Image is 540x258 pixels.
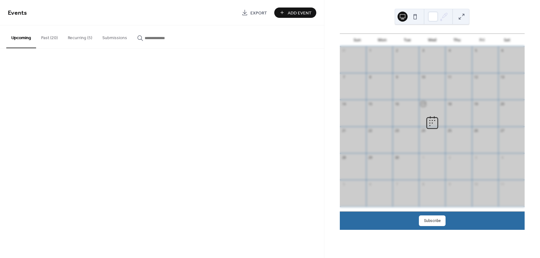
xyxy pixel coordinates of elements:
[394,128,399,133] div: 23
[342,101,346,106] div: 14
[500,48,505,53] div: 6
[394,101,399,106] div: 16
[342,155,346,160] div: 28
[342,48,346,53] div: 31
[474,101,479,106] div: 19
[421,75,425,80] div: 10
[394,155,399,160] div: 30
[97,25,132,48] button: Submissions
[500,155,505,160] div: 4
[474,75,479,80] div: 12
[421,182,425,186] div: 8
[370,34,395,46] div: Mon
[368,48,373,53] div: 1
[63,25,97,48] button: Recurring (5)
[421,128,425,133] div: 24
[342,128,346,133] div: 21
[419,215,446,226] button: Subscribe
[447,128,452,133] div: 25
[447,101,452,106] div: 18
[237,8,272,18] a: Export
[447,182,452,186] div: 9
[500,75,505,80] div: 13
[474,48,479,53] div: 5
[420,34,445,46] div: Wed
[421,101,425,106] div: 17
[447,75,452,80] div: 11
[368,101,373,106] div: 15
[274,8,316,18] button: Add Event
[8,7,27,19] span: Events
[394,75,399,80] div: 9
[500,101,505,106] div: 20
[250,10,267,16] span: Export
[6,25,36,48] button: Upcoming
[345,34,370,46] div: Sun
[495,34,520,46] div: Sat
[394,182,399,186] div: 7
[447,48,452,53] div: 4
[470,34,495,46] div: Fri
[474,182,479,186] div: 10
[288,10,312,16] span: Add Event
[36,25,63,48] button: Past (20)
[368,182,373,186] div: 6
[500,182,505,186] div: 11
[342,75,346,80] div: 7
[342,182,346,186] div: 5
[368,155,373,160] div: 29
[447,155,452,160] div: 2
[395,34,420,46] div: Tue
[445,34,470,46] div: Thu
[421,155,425,160] div: 1
[500,128,505,133] div: 27
[368,128,373,133] div: 22
[368,75,373,80] div: 8
[474,155,479,160] div: 3
[394,48,399,53] div: 2
[421,48,425,53] div: 3
[474,128,479,133] div: 26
